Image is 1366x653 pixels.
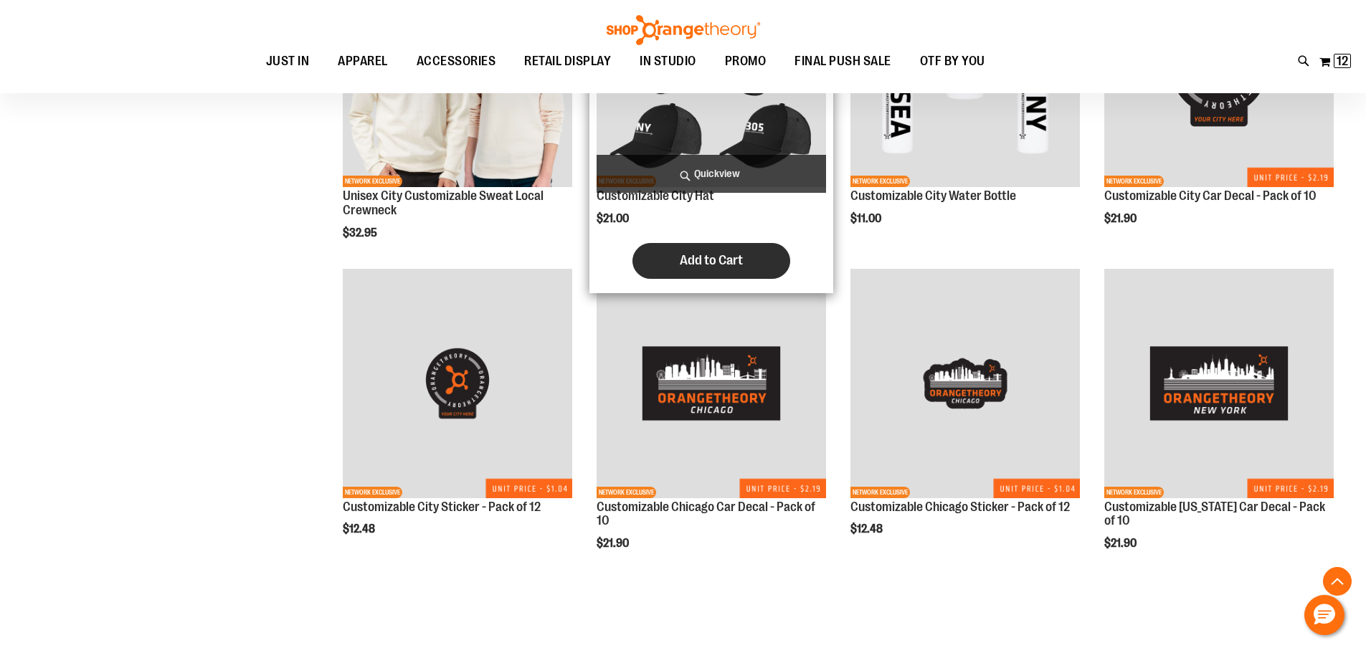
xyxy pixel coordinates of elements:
span: Add to Cart [680,252,743,268]
a: Unisex City Customizable Sweat Local Crewneck [343,189,544,217]
button: Add to Cart [632,243,790,279]
span: PROMO [725,45,767,77]
div: product [843,262,1087,573]
span: $21.00 [597,212,631,225]
a: Customizable City Water Bottle [850,189,1016,203]
span: $12.48 [343,523,377,535]
span: $21.90 [1104,212,1139,225]
a: Customizable City Sticker - Pack of 12 [343,500,541,514]
button: Hello, have a question? Let’s chat. [1304,595,1344,635]
div: product [589,262,833,586]
img: Product image for Customizable Chicago Car Decal - 10 PK [597,269,826,498]
a: Customizable Chicago Sticker - Pack of 12 [850,500,1070,514]
a: PROMO [711,45,781,78]
a: ACCESSORIES [402,45,511,78]
span: $21.90 [597,537,631,550]
span: 12 [1337,54,1348,68]
a: OTF BY YOU [906,45,1000,78]
span: $21.90 [1104,537,1139,550]
a: FINAL PUSH SALE [780,45,906,78]
img: Product image for Customizable City Sticker - 12 PK [343,269,572,498]
span: RETAIL DISPLAY [524,45,611,77]
span: ACCESSORIES [417,45,496,77]
a: Product image for Customizable City Sticker - 12 PKNETWORK EXCLUSIVE [343,269,572,500]
a: Quickview [597,155,826,193]
div: product [1097,262,1341,586]
span: NETWORK EXCLUSIVE [343,487,402,498]
span: OTF BY YOU [920,45,985,77]
span: FINAL PUSH SALE [795,45,891,77]
img: Product image for Customizable New York Car Decal - 10 PK [1104,269,1334,498]
span: $32.95 [343,227,379,239]
button: Back To Top [1323,567,1352,596]
a: JUST IN [252,45,324,78]
a: Customizable City Hat [597,189,714,203]
a: RETAIL DISPLAY [510,45,625,77]
a: Customizable [US_STATE] Car Decal - Pack of 10 [1104,500,1325,528]
a: Product image for Customizable Chicago Car Decal - 10 PKNETWORK EXCLUSIVE [597,269,826,500]
span: NETWORK EXCLUSIVE [1104,176,1164,187]
a: APPAREL [323,45,402,78]
a: IN STUDIO [625,45,711,78]
a: Customizable Chicago Car Decal - Pack of 10 [597,500,815,528]
span: IN STUDIO [640,45,696,77]
span: NETWORK EXCLUSIVE [850,487,910,498]
a: Customizable City Car Decal - Pack of 10 [1104,189,1317,203]
img: Shop Orangetheory [604,15,762,45]
a: Product image for Customizable New York Car Decal - 10 PKNETWORK EXCLUSIVE [1104,269,1334,500]
div: product [336,262,579,573]
span: $11.00 [850,212,883,225]
span: $12.48 [850,523,885,535]
span: NETWORK EXCLUSIVE [597,487,656,498]
img: Product image for Customizable Chicago Sticker - 12 PK [850,269,1080,498]
a: Product image for Customizable Chicago Sticker - 12 PKNETWORK EXCLUSIVE [850,269,1080,500]
span: APPAREL [338,45,388,77]
span: NETWORK EXCLUSIVE [343,176,402,187]
span: NETWORK EXCLUSIVE [1104,487,1164,498]
span: JUST IN [266,45,310,77]
span: NETWORK EXCLUSIVE [850,176,910,187]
